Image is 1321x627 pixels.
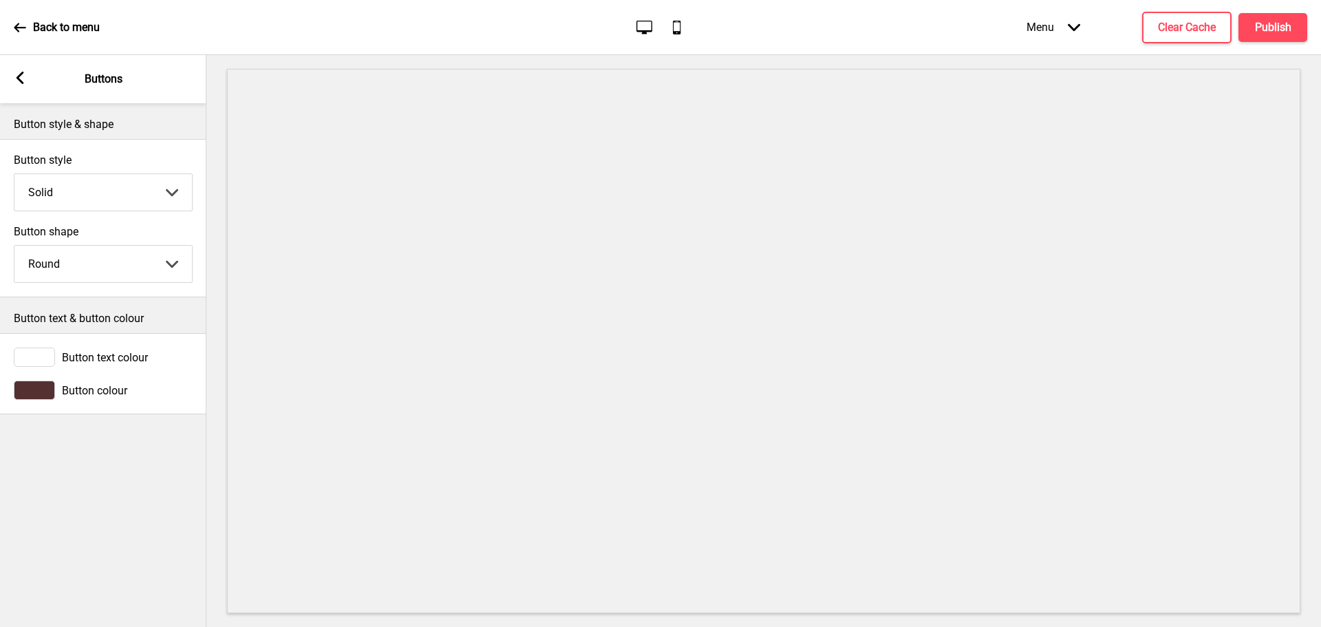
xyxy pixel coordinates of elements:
div: Button text colour [14,348,193,367]
div: Button colour [14,381,193,400]
a: Back to menu [14,9,100,46]
p: Button text & button colour [14,311,193,326]
p: Button style & shape [14,117,193,132]
p: Buttons [85,72,122,87]
label: Button style [14,153,193,167]
div: Menu [1013,7,1094,47]
h4: Publish [1255,20,1291,35]
span: Button text colour [62,351,148,364]
span: Button colour [62,384,127,397]
p: Back to menu [33,20,100,35]
label: Button shape [14,225,193,238]
button: Clear Cache [1142,12,1232,43]
h4: Clear Cache [1158,20,1216,35]
button: Publish [1238,13,1307,42]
